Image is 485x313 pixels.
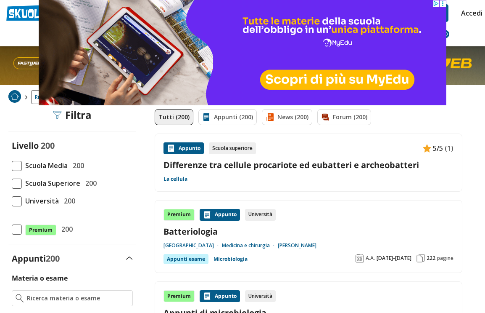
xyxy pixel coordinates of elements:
[200,209,240,221] div: Appunto
[266,113,274,121] img: News filtro contenuto
[163,226,453,237] a: Batteriologia
[245,209,276,221] div: Università
[433,143,443,154] span: 5/5
[163,142,204,154] div: Appunto
[423,144,431,152] img: Appunti contenuto
[377,255,411,262] span: [DATE]-[DATE]
[22,160,68,171] span: Scuola Media
[12,253,60,264] label: Appunti
[12,273,68,283] label: Materia o esame
[163,159,453,171] a: Differenze tra cellule procariote ed eubatteri e archeobatteri
[16,294,24,302] img: Ricerca materia o esame
[53,109,92,121] div: Filtra
[203,292,211,300] img: Appunti contenuto
[427,255,435,262] span: 222
[461,4,479,22] a: Accedi
[58,224,73,235] span: 200
[262,109,312,125] a: News (200)
[27,294,129,302] input: Ricerca materia o esame
[278,242,316,249] a: [PERSON_NAME]
[163,254,208,264] div: Appunti esame
[200,290,240,302] div: Appunto
[222,242,278,249] a: Medicina e chirurgia
[209,142,256,154] div: Scuola superiore
[445,143,453,154] span: (1)
[22,178,80,189] span: Scuola Superiore
[61,195,75,206] span: 200
[126,257,133,260] img: Apri e chiudi sezione
[321,113,329,121] img: Forum filtro contenuto
[12,140,39,151] label: Livello
[163,242,222,249] a: [GEOGRAPHIC_DATA]
[317,109,371,125] a: Forum (200)
[41,140,55,151] span: 200
[245,290,276,302] div: Università
[203,211,211,219] img: Appunti contenuto
[8,90,21,104] a: Home
[416,254,425,262] img: Pagine
[82,178,97,189] span: 200
[163,209,195,221] div: Premium
[437,255,453,262] span: pagine
[366,255,375,262] span: A.A.
[163,290,195,302] div: Premium
[163,176,187,182] a: La cellula
[31,90,56,104] a: Ricerca
[22,195,59,206] span: Università
[167,144,175,152] img: Appunti contenuto
[356,254,364,262] img: Anno accademico
[69,160,84,171] span: 200
[25,225,56,235] span: Premium
[46,253,60,264] span: 200
[8,90,21,103] img: Home
[214,254,248,264] a: Microbiologia
[53,111,62,119] img: Filtra filtri mobile
[202,113,211,121] img: Appunti filtro contenuto
[198,109,257,125] a: Appunti (200)
[155,109,193,125] a: Tutti (200)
